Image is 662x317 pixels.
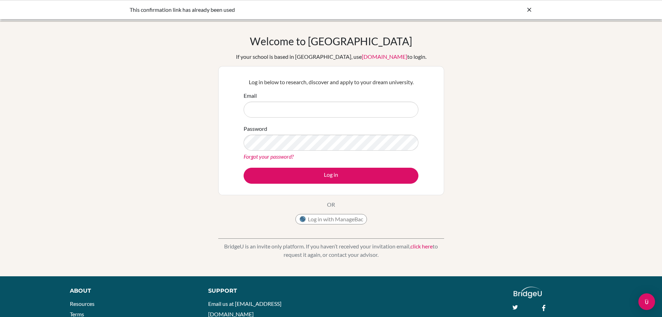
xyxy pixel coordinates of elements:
[295,214,367,224] button: Log in with ManageBac
[244,153,294,160] a: Forgot your password?
[327,200,335,209] p: OR
[410,243,433,249] a: click here
[208,287,323,295] div: Support
[638,293,655,310] div: Open Intercom Messenger
[250,35,412,47] h1: Welcome to [GEOGRAPHIC_DATA]
[244,168,418,184] button: Log in
[70,300,95,307] a: Resources
[70,287,193,295] div: About
[218,242,444,259] p: BridgeU is an invite only platform. If you haven’t received your invitation email, to request it ...
[244,78,418,86] p: Log in below to research, discover and apply to your dream university.
[244,92,257,100] label: Email
[362,53,407,60] a: [DOMAIN_NAME]
[130,6,428,14] div: This confirmation link has already been used
[514,287,542,298] img: logo_white@2x-f4f0deed5e89b7ecb1c2cc34c3e3d731f90f0f143d5ea2071677605dd97b5244.png
[244,125,267,133] label: Password
[236,53,426,61] div: If your school is based in [GEOGRAPHIC_DATA], use to login.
